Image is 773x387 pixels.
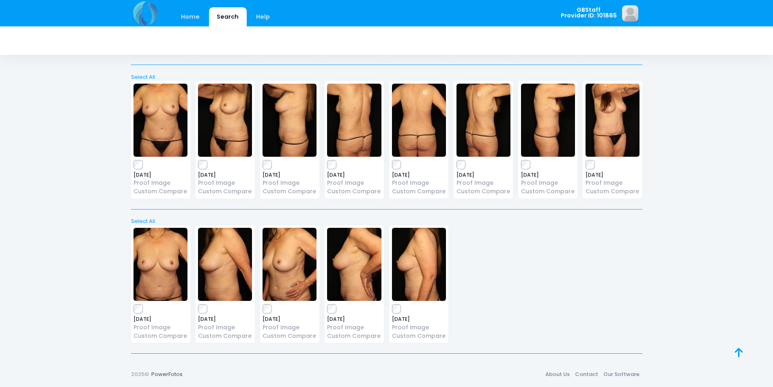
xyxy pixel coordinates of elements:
[133,323,187,332] a: Proof Image
[573,367,601,382] a: Contact
[392,332,446,340] a: Custom Compare
[133,228,187,301] img: image
[392,323,446,332] a: Proof Image
[133,84,187,157] img: image
[198,323,252,332] a: Proof Image
[456,187,510,196] a: Custom Compare
[198,179,252,187] a: Proof Image
[133,179,187,187] a: Proof Image
[392,228,446,301] img: image
[327,228,381,301] img: image
[198,84,252,157] img: image
[521,84,575,157] img: image
[198,317,252,322] span: [DATE]
[128,73,645,81] a: Select All
[133,173,187,177] span: [DATE]
[151,370,183,378] a: PowerFotos
[263,84,317,157] img: image
[263,173,317,177] span: [DATE]
[586,179,640,187] a: Proof Image
[327,323,381,332] a: Proof Image
[586,84,640,157] img: image
[601,367,642,382] a: Our Software
[133,317,187,322] span: [DATE]
[561,7,617,19] span: GBStaff Provider ID: 101885
[198,332,252,340] a: Custom Compare
[392,173,446,177] span: [DATE]
[128,217,645,225] a: Select All
[392,317,446,322] span: [DATE]
[248,7,278,26] a: Help
[327,179,381,187] a: Proof Image
[263,317,317,322] span: [DATE]
[586,187,640,196] a: Custom Compare
[392,84,446,157] img: image
[263,228,317,301] img: image
[263,187,317,196] a: Custom Compare
[263,332,317,340] a: Custom Compare
[456,173,510,177] span: [DATE]
[521,187,575,196] a: Custom Compare
[131,370,149,378] span: 2025©
[456,84,510,157] img: image
[327,187,381,196] a: Custom Compare
[198,228,252,301] img: image
[263,179,317,187] a: Proof Image
[327,173,381,177] span: [DATE]
[327,317,381,322] span: [DATE]
[392,179,446,187] a: Proof Image
[521,179,575,187] a: Proof Image
[198,187,252,196] a: Custom Compare
[133,187,187,196] a: Custom Compare
[622,5,638,22] img: image
[133,332,187,340] a: Custom Compare
[392,187,446,196] a: Custom Compare
[456,179,510,187] a: Proof Image
[198,173,252,177] span: [DATE]
[586,173,640,177] span: [DATE]
[327,84,381,157] img: image
[543,367,573,382] a: About Us
[209,7,247,26] a: Search
[263,323,317,332] a: Proof Image
[521,173,575,177] span: [DATE]
[327,332,381,340] a: Custom Compare
[173,7,208,26] a: Home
